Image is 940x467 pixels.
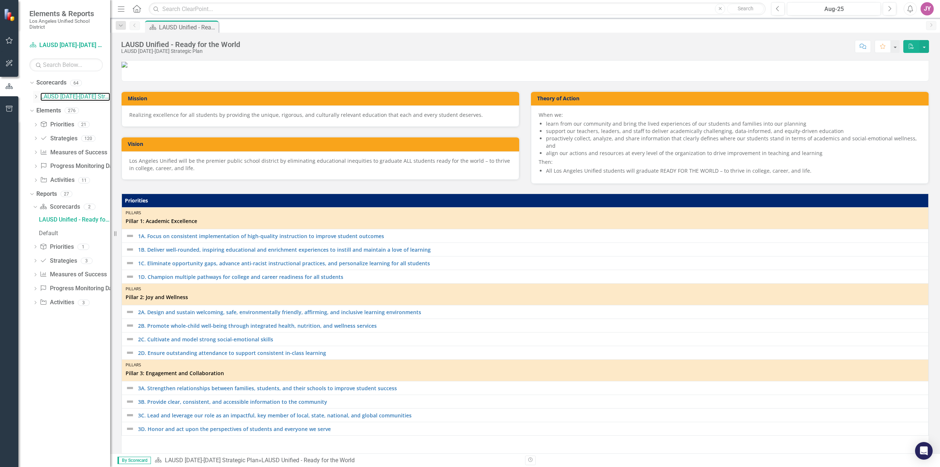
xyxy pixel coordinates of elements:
[915,442,933,460] div: Open Intercom Messenger
[727,4,764,14] button: Search
[40,298,74,307] a: Activities
[40,243,73,251] a: Priorities
[77,244,89,250] div: 1
[126,272,134,281] img: Not Defined
[40,162,117,170] a: Progress Monitoring Data
[126,231,134,240] img: Not Defined
[40,203,80,211] a: Scorecards
[65,108,79,114] div: 276
[37,214,110,226] a: LAUSD Unified - Ready for the World
[81,258,93,264] div: 3
[126,348,134,357] img: Not Defined
[117,457,151,464] span: By Scorecard
[159,23,217,32] div: LAUSD Unified - Ready for the World
[126,321,134,330] img: Not Defined
[138,337,925,342] a: 2C. Cultivate and model strong social-emotional skills
[546,135,921,150] li: proactively collect, analyze, and share information that clearly defines where our students stand...
[138,247,925,252] a: 1B. Deliver well-rounded, inspiring educational and enrichment experiences to instill and maintai...
[738,6,753,11] span: Search
[29,9,103,18] span: Elements & Reports
[36,79,66,87] a: Scorecards
[138,233,925,239] a: 1A. Focus on consistent implementation of high-quality instruction to improve student outcomes
[39,230,110,237] div: Default
[138,261,925,266] a: 1C. Eliminate opportunity gaps, advance anti-racist instructional practices, and personalize lear...
[126,335,134,344] img: Not Defined
[78,299,90,306] div: 3
[126,370,925,377] span: Pillar 3: Engagement and Collaboration
[261,457,355,464] div: LAUSD Unified - Ready for the World
[126,362,925,368] div: Pillars
[29,58,103,71] input: Search Below...
[546,150,921,157] li: align our actions and resources at every level of the organization to drive improvement in teachi...
[138,274,925,280] a: 1D. Champion multiple pathways for college and career readiness for all students
[128,141,516,147] h3: Vision
[40,134,77,143] a: Strategies
[138,399,925,405] a: 3B. Provide clear, consistent, and accessible information to the community
[40,257,77,265] a: Strategies
[36,107,61,115] a: Elements
[78,122,90,128] div: 21
[126,286,925,292] div: Pillars
[539,111,921,175] div: Then:
[128,96,516,101] h3: Mission
[129,111,511,119] div: Realizing excellence for all students by providing the unique, rigorous, and culturally relevant ...
[149,3,766,15] input: Search ClearPoint...
[138,426,925,432] a: 3D. Honor and act upon the perspectives of students and everyone we serve
[70,80,82,86] div: 64
[126,411,134,420] img: Not Defined
[138,309,925,315] a: 2A. Design and sustain welcoming, safe, environmentally friendly, affirming, and inclusive learni...
[36,190,57,198] a: Reports
[126,245,134,254] img: Not Defined
[39,216,110,223] div: LAUSD Unified - Ready for the World
[122,62,127,68] img: LAUSD_combo_seal_wordmark%20v2.png
[126,308,134,316] img: Not Defined
[546,127,921,135] li: support our teachers, leaders, and staff to deliver academically challenging, data-informed, and ...
[539,111,563,118] span: When we:
[138,323,925,328] a: 2B. Promote whole-child well-being through integrated health, nutrition, and wellness services
[155,456,520,465] div: »
[40,93,110,101] a: LAUSD [DATE]-[DATE] Strategic Plan
[165,457,258,464] a: LAUSD [DATE]-[DATE] Strategic Plan
[126,384,134,392] img: Not Defined
[546,120,921,127] li: learn from our community and bring the lived experiences of our students and families into our pl...
[29,18,103,30] small: Los Angeles Unified School District
[78,177,90,183] div: 11
[121,40,240,49] div: LAUSD Unified - Ready for the World
[3,8,17,21] img: ClearPoint Strategy
[40,148,107,157] a: Measures of Success
[126,210,925,216] div: Pillars
[40,270,106,279] a: Measures of Success
[126,294,925,301] span: Pillar 2: Joy and Wellness
[129,157,511,172] div: Los Angeles Unified will be the premier public school district by eliminating educational inequit...
[61,191,72,197] div: 27
[138,350,925,356] a: 2D. Ensure outstanding attendance to support consistent in-class learning
[546,167,921,175] li: All Los Angeles Unified students will graduate READY FOR THE WORLD – to thrive in college, career...
[121,49,240,54] div: LAUSD [DATE]-[DATE] Strategic Plan
[37,227,110,239] a: Default
[29,41,103,50] a: LAUSD [DATE]-[DATE] Strategic Plan
[126,259,134,267] img: Not Defined
[84,204,95,210] div: 2
[789,5,878,14] div: Aug-25
[40,176,74,184] a: Activities
[126,424,134,433] img: Not Defined
[126,397,134,406] img: Not Defined
[787,2,881,15] button: Aug-25
[40,284,117,293] a: Progress Monitoring Data
[126,218,925,225] span: Pillar 1: Academic Excellence
[138,385,925,391] a: 3A. Strengthen relationships between families, students, and their schools to improve student suc...
[537,96,925,101] h3: Theory of Action
[921,2,934,15] button: JY
[138,413,925,418] a: 3C. Lead and leverage our role as an impactful, key member of local, state, national, and global ...
[81,135,95,141] div: 120
[40,121,74,129] a: Priorities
